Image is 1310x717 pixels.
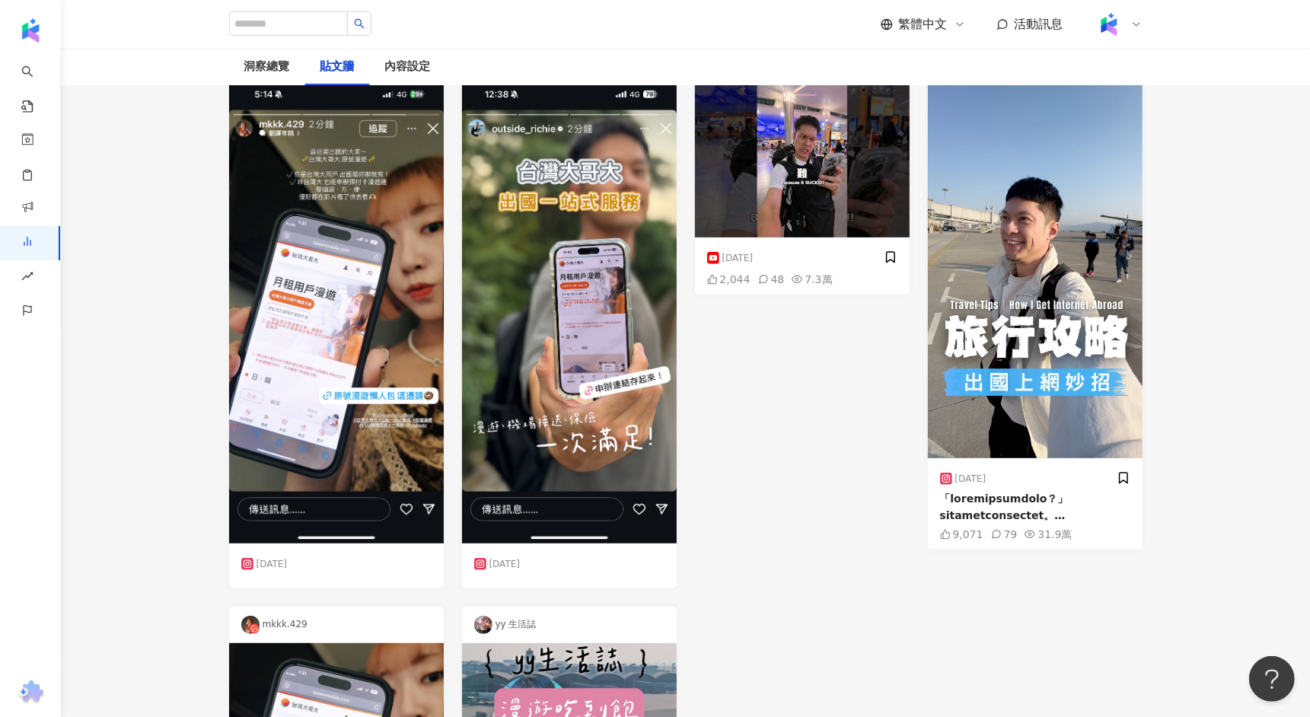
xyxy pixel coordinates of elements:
[474,616,492,634] img: KOL Avatar
[940,528,983,540] div: 9,071
[899,16,948,33] span: 繁體中文
[21,55,52,114] a: search
[940,490,1130,524] div: 「loremipsumdolo？」 sitametconsectet。 adipiscingelit～ seddoeiusmodtem-incidi、utlaBOR、etdoLORe、magNa...
[792,273,832,285] div: 7.3萬
[1015,17,1063,31] span: 活動訊息
[991,528,1018,540] div: 79
[16,680,46,705] img: chrome extension
[354,18,365,29] span: search
[21,261,33,295] span: rise
[385,58,431,76] div: 內容設定
[244,58,290,76] div: 洞察總覽
[241,558,288,570] div: [DATE]
[1249,656,1295,702] iframe: Help Scout Beacon - Open
[758,273,785,285] div: 48
[928,77,1143,458] img: post-image
[320,58,355,76] div: 貼文牆
[18,18,43,43] img: logo icon
[474,558,521,570] div: [DATE]
[707,273,751,285] div: 2,044
[229,607,444,643] div: mkkk.429
[1095,10,1124,39] img: Kolr%20app%20icon%20%281%29.png
[940,473,986,485] div: [DATE]
[707,252,754,264] div: [DATE]
[1025,528,1072,540] div: 31.9萬
[462,77,677,543] img: post-image
[695,77,910,238] img: post-image
[462,607,677,643] div: yy 生活誌
[229,77,444,543] img: post-image
[241,616,260,634] img: KOL Avatar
